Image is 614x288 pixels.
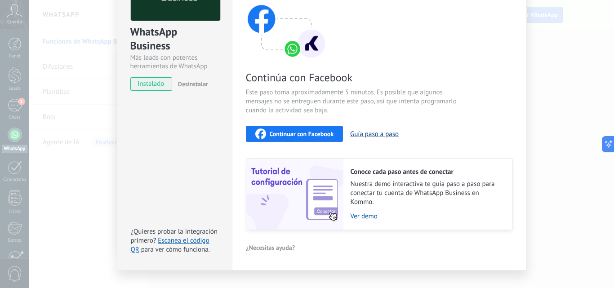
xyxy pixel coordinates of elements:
[246,126,343,142] button: Continuar con Facebook
[178,80,208,88] span: Desinstalar
[130,25,219,53] div: WhatsApp Business
[270,131,334,137] span: Continuar con Facebook
[141,245,210,254] span: para ver cómo funciona.
[131,236,209,254] a: Escanea el código QR
[246,244,295,251] span: ¿Necesitas ayuda?
[246,88,460,115] span: Este paso toma aproximadamente 5 minutos. Es posible que algunos mensajes no se entreguen durante...
[131,227,218,245] span: ¿Quieres probar la integración primero?
[246,241,296,254] button: ¿Necesitas ayuda?
[246,71,460,84] span: Continúa con Facebook
[351,168,503,176] h2: Conoce cada paso antes de conectar
[351,212,503,221] a: Ver demo
[350,130,399,138] button: Guía paso a paso
[351,180,503,207] span: Nuestra demo interactiva te guía paso a paso para conectar tu cuenta de WhatsApp Business en Kommo.
[131,77,172,91] span: instalado
[174,77,208,91] button: Desinstalar
[130,53,219,71] div: Más leads con potentes herramientas de WhatsApp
